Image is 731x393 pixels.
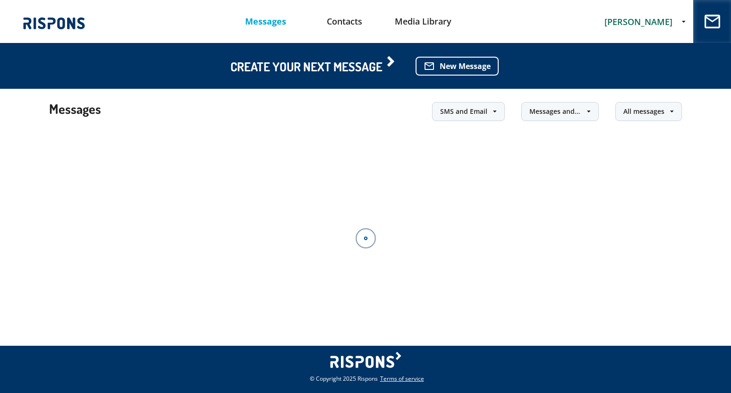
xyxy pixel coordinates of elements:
[380,375,424,383] a: Terms of service
[49,87,101,130] h1: Messages
[305,9,384,34] a: Contacts
[529,107,581,116] div: Messages and Automation
[440,107,487,116] div: SMS and Email
[604,16,672,27] span: [PERSON_NAME]
[230,61,397,71] span: CREATE YOUR NEXT MESSAGE
[384,9,463,34] a: Media Library
[416,57,499,76] button: mail_outlineNew Message
[310,375,378,383] span: © Copyright 2025 Rispons
[623,107,664,116] div: All messages
[424,60,435,72] i: mail_outline
[227,9,306,34] a: Messages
